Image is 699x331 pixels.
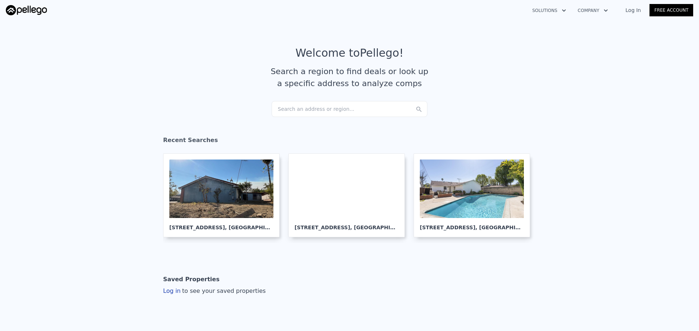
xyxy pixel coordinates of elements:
[296,47,404,60] div: Welcome to Pellego !
[649,4,693,16] a: Free Account
[572,4,614,17] button: Company
[272,101,427,117] div: Search an address or region...
[181,287,266,294] span: to see your saved properties
[6,5,47,15] img: Pellego
[295,218,399,231] div: [STREET_ADDRESS] , [GEOGRAPHIC_DATA]
[420,218,524,231] div: [STREET_ADDRESS] , [GEOGRAPHIC_DATA]
[268,65,431,89] div: Search a region to find deals or look up a specific address to analyze comps
[414,153,536,237] a: [STREET_ADDRESS], [GEOGRAPHIC_DATA]
[526,4,572,17] button: Solutions
[163,272,220,287] div: Saved Properties
[169,218,273,231] div: [STREET_ADDRESS] , [GEOGRAPHIC_DATA]
[163,287,266,295] div: Log in
[288,153,411,237] a: [STREET_ADDRESS], [GEOGRAPHIC_DATA]
[617,7,649,14] a: Log In
[163,153,285,237] a: [STREET_ADDRESS], [GEOGRAPHIC_DATA]
[163,130,536,153] div: Recent Searches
